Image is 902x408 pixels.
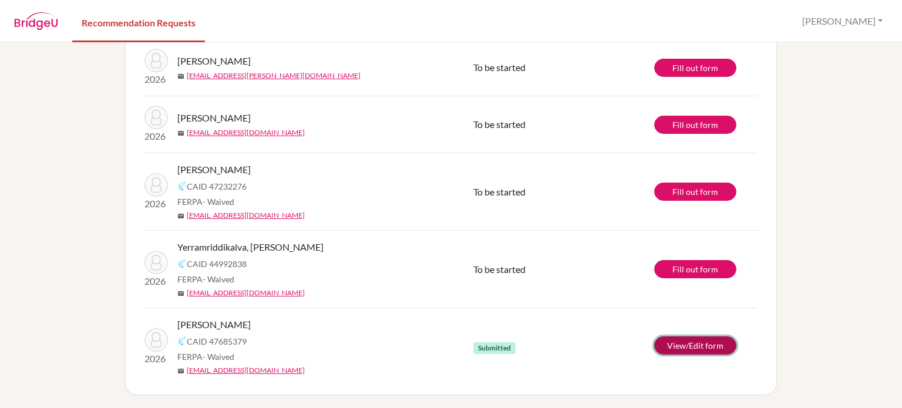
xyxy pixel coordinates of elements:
[144,106,168,129] img: Kumar, Daksh
[187,127,305,138] a: [EMAIL_ADDRESS][DOMAIN_NAME]
[473,342,516,354] span: Submitted
[473,264,526,275] span: To be started
[187,70,361,81] a: [EMAIL_ADDRESS][PERSON_NAME][DOMAIN_NAME]
[177,290,184,297] span: mail
[177,350,234,363] span: FERPA
[473,62,526,73] span: To be started
[144,197,168,211] p: 2026
[187,288,305,298] a: [EMAIL_ADDRESS][DOMAIN_NAME]
[177,367,184,375] span: mail
[144,251,168,274] img: Yerramriddikalva, Abhigna
[203,352,234,362] span: - Waived
[654,260,736,278] a: Fill out form
[797,10,888,32] button: [PERSON_NAME]
[177,213,184,220] span: mail
[144,352,168,366] p: 2026
[144,129,168,143] p: 2026
[177,54,251,68] span: [PERSON_NAME]
[177,240,324,254] span: Yerramriddikalva, [PERSON_NAME]
[144,173,168,197] img: Diya Maini, Kayli
[654,183,736,201] a: Fill out form
[177,259,187,268] img: Common App logo
[654,116,736,134] a: Fill out form
[473,119,526,130] span: To be started
[473,186,526,197] span: To be started
[177,195,234,208] span: FERPA
[177,181,187,191] img: Common App logo
[144,274,168,288] p: 2026
[177,318,251,332] span: [PERSON_NAME]
[177,111,251,125] span: [PERSON_NAME]
[654,336,736,355] a: View/Edit form
[187,365,305,376] a: [EMAIL_ADDRESS][DOMAIN_NAME]
[187,258,247,270] span: CAID 44992838
[72,2,205,42] a: Recommendation Requests
[144,72,168,86] p: 2026
[144,49,168,72] img: Sehgal, Arhaan
[203,197,234,207] span: - Waived
[654,59,736,77] a: Fill out form
[14,12,58,30] img: BridgeU logo
[177,73,184,80] span: mail
[187,210,305,221] a: [EMAIL_ADDRESS][DOMAIN_NAME]
[177,336,187,346] img: Common App logo
[177,130,184,137] span: mail
[177,163,251,177] span: [PERSON_NAME]
[144,328,168,352] img: Singh, Yashraj
[187,180,247,193] span: CAID 47232276
[203,274,234,284] span: - Waived
[177,273,234,285] span: FERPA
[187,335,247,348] span: CAID 47685379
